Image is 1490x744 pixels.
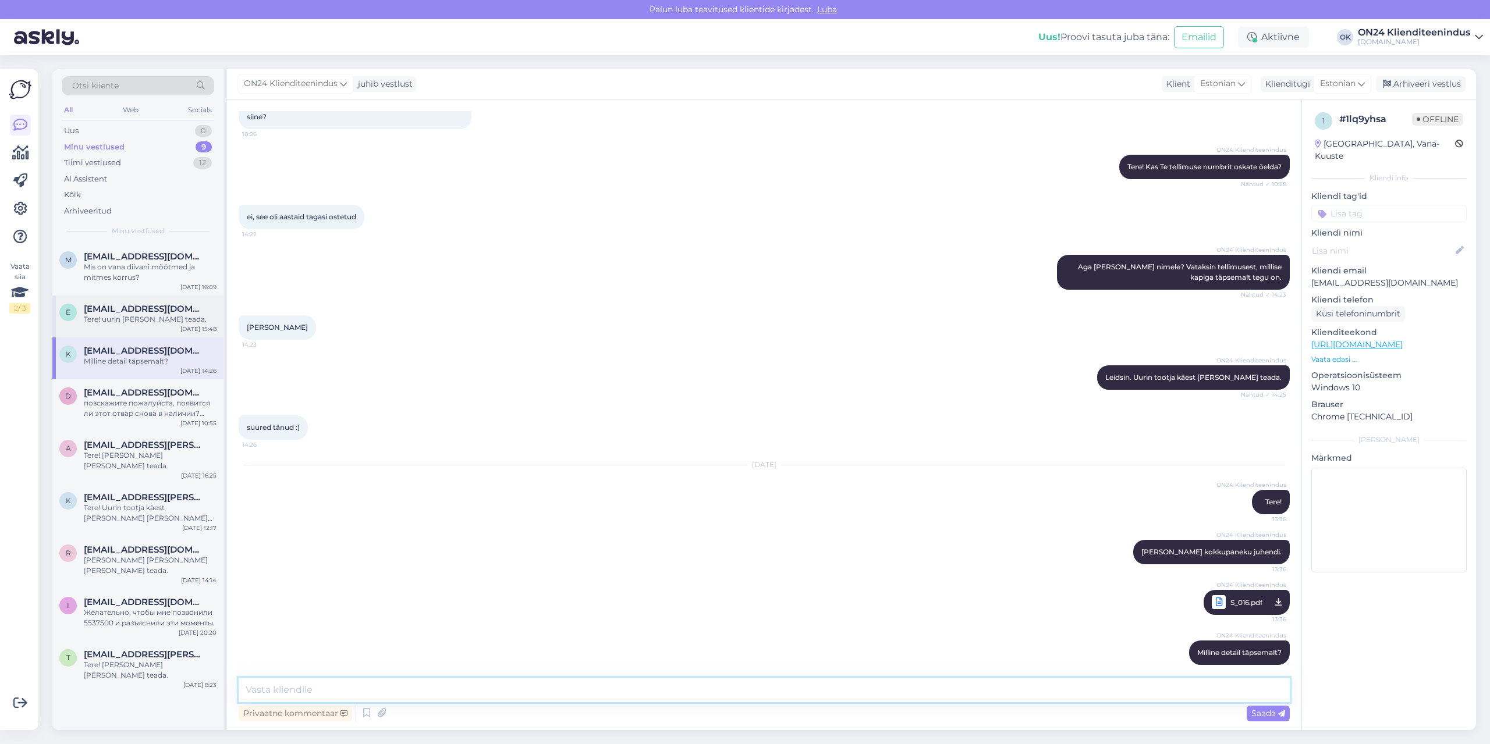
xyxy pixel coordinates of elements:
[1265,497,1282,506] span: Tere!
[1337,29,1353,45] div: OK
[84,356,217,366] div: Milline detail täpsemalt?
[1241,390,1286,399] span: Nähtud ✓ 14:25
[1311,452,1467,464] p: Märkmed
[84,649,205,660] span: tomberg.kristina@gmail.com
[1311,382,1467,394] p: Windows 10
[183,681,217,689] div: [DATE] 8:23
[242,130,286,138] span: 10:26
[84,492,205,503] span: kaisa.berg@mail.ee
[1241,290,1286,299] span: Nähtud ✓ 14:23
[72,80,119,92] span: Otsi kliente
[1412,113,1463,126] span: Offline
[84,262,217,283] div: Mis on vana diivani mõõtmed ja mitmes korrus?
[1038,31,1060,42] b: Uus!
[186,102,214,118] div: Socials
[9,79,31,101] img: Askly Logo
[1105,373,1282,382] span: Leidsin. Uurin tootja käest [PERSON_NAME] teada.
[64,205,112,217] div: Arhiveeritud
[84,503,217,524] div: Tere! Uurin tootja käest [PERSON_NAME] [PERSON_NAME] saabub vastus.
[112,226,164,236] span: Minu vestlused
[247,423,300,432] span: suured tänud :)
[1251,708,1285,718] span: Saada
[1216,480,1286,489] span: ON24 Klienditeenindus
[180,325,217,333] div: [DATE] 15:48
[182,524,217,532] div: [DATE] 12:17
[1216,356,1286,365] span: ON24 Klienditeenindus
[84,304,205,314] span: efkakask@gmail.com
[180,366,217,375] div: [DATE] 14:26
[1315,138,1455,162] div: [GEOGRAPHIC_DATA], Vana-Kuuste
[1358,28,1470,37] div: ON24 Klienditeenindus
[1339,112,1412,126] div: # 1lq9yhsa
[180,419,217,428] div: [DATE] 10:55
[65,391,71,400] span: d
[1243,612,1286,626] span: 13:36
[1311,306,1405,322] div: Küsi telefoninumbrit
[1238,27,1309,48] div: Aktiivne
[1127,162,1282,171] span: Tere! Kas Te tellimuse numbrit oskate öelda?
[62,102,75,118] div: All
[84,346,205,356] span: kiffu65@gmail.com
[64,173,107,185] div: AI Assistent
[1311,354,1467,365] p: Vaata edasi ...
[1174,26,1224,48] button: Emailid
[1261,78,1310,90] div: Klienditugi
[64,141,125,153] div: Minu vestlused
[1216,245,1286,254] span: ON24 Klienditeenindus
[1311,339,1403,350] a: [URL][DOMAIN_NAME]
[242,340,286,349] span: 14:23
[64,157,121,169] div: Tiimi vestlused
[1230,595,1262,610] span: S_016.pdf
[180,283,217,291] div: [DATE] 16:09
[66,653,70,662] span: t
[1243,665,1286,674] span: 13:36
[1311,277,1467,289] p: [EMAIL_ADDRESS][DOMAIN_NAME]
[1078,262,1283,282] span: Aga [PERSON_NAME] nimele? Vataksin tellimusest, millise kapiga täpsemalt tegu on.
[84,555,217,576] div: [PERSON_NAME] [PERSON_NAME] [PERSON_NAME] teada.
[1197,648,1282,657] span: Milline detail täpsemalt?
[1200,77,1236,90] span: Estonian
[1311,326,1467,339] p: Klienditeekond
[353,78,413,90] div: juhib vestlust
[181,576,217,585] div: [DATE] 14:14
[195,125,212,137] div: 0
[1311,173,1467,183] div: Kliendi info
[84,660,217,681] div: Tere! [PERSON_NAME] [PERSON_NAME] teada.
[66,549,71,557] span: r
[242,440,286,449] span: 14:26
[84,607,217,628] div: Желательно, чтобы мне позвонили 5537500 и разъяснили эти моменты.
[9,261,30,314] div: Vaata siia
[84,314,217,325] div: Tere! uurin [PERSON_NAME] teada.
[66,350,71,358] span: k
[1311,227,1467,239] p: Kliendi nimi
[242,230,286,238] span: 14:22
[814,4,840,15] span: Luba
[1311,411,1467,423] p: Chrome [TECHNICAL_ID]
[179,628,217,637] div: [DATE] 20:20
[64,189,81,201] div: Kõik
[84,450,217,471] div: Tere! [PERSON_NAME] [PERSON_NAME] teada.
[65,255,72,264] span: m
[1322,116,1325,125] span: 1
[244,77,338,90] span: ON24 Klienditeenindus
[1204,590,1290,615] a: ON24 KlienditeenindusS_016.pdf13:36
[1216,145,1286,154] span: ON24 Klienditeenindus
[1311,398,1467,411] p: Brauser
[1311,294,1467,306] p: Kliendi telefon
[247,212,356,221] span: ei, see oli aastaid tagasi ostetud
[1311,265,1467,277] p: Kliendi email
[1216,631,1286,640] span: ON24 Klienditeenindus
[1311,205,1467,222] input: Lisa tag
[239,460,1290,470] div: [DATE]
[9,303,30,314] div: 2 / 3
[1376,76,1466,92] div: Arhiveeri vestlus
[66,444,71,453] span: a
[1358,28,1483,47] a: ON24 Klienditeenindus[DOMAIN_NAME]
[196,141,212,153] div: 9
[247,323,308,332] span: [PERSON_NAME]
[84,597,205,607] span: irinake61@mail.ru
[84,398,217,419] div: позскажите пожалуйста, появится ли этот отвар снова в наличии? Обеденный стол Sierra Ø 120 cm (в ...
[193,157,212,169] div: 12
[64,125,79,137] div: Uus
[84,251,205,262] span: maarika_voltri@hotmail.com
